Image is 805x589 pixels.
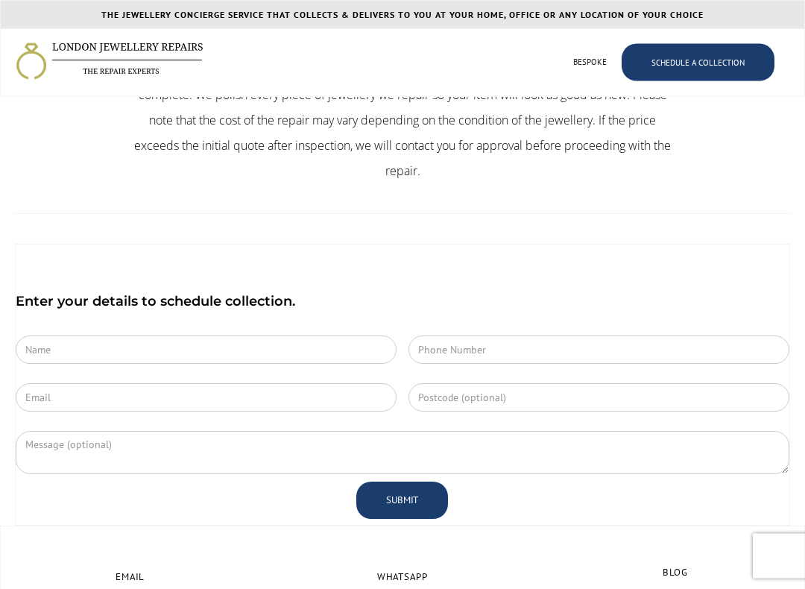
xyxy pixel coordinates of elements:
input: Email [16,384,397,412]
a: BESPOKE [558,36,622,89]
input: SUBMIT [356,482,448,520]
span: Whatsapp [377,571,428,584]
h4: EMAIL [116,569,144,586]
div: THE JEWELLERY CONCIERGE SERVICE THAT COLLECTS & DELIVERS TO YOU AT YOUR HOME, OFFICE OR ANY LOCAT... [1,8,804,22]
a: home [16,42,203,81]
p: Enter your details to schedule collection. [16,290,789,314]
h4: Blog [663,564,688,582]
input: Phone Number [408,336,789,365]
a: SCHEDULE A COLLECTION [622,44,774,81]
input: Name [16,336,397,365]
input: Postcode (optional) [408,384,789,412]
p: London Jewellery Repairs offers a discreet service to clients located in [GEOGRAPHIC_DATA] zones ... [134,32,671,184]
form: Contact Form [16,329,789,526]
